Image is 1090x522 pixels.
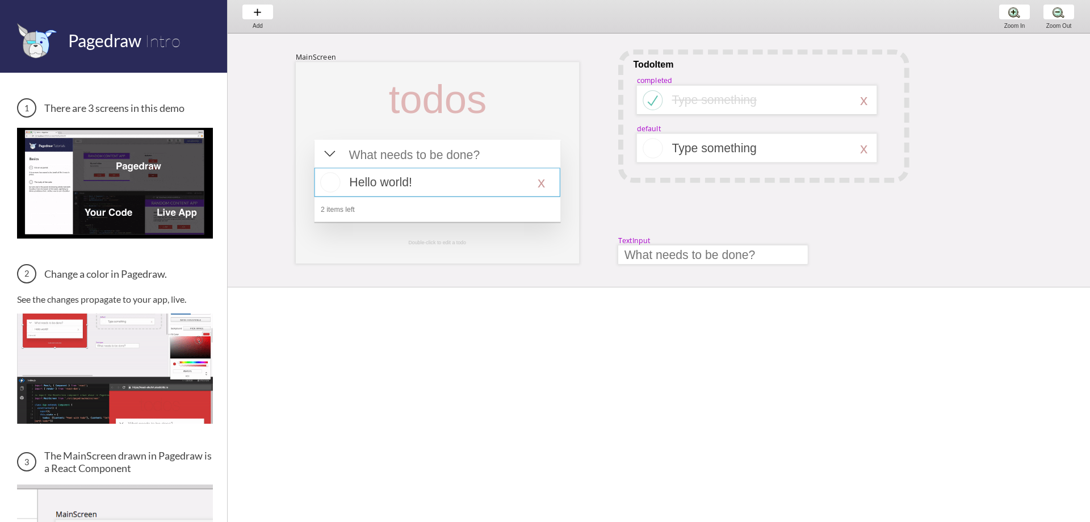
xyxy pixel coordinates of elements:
p: See the changes propagate to your app, live. [17,294,213,304]
div: Add [236,23,279,29]
h3: The MainScreen drawn in Pagedraw is a React Component [17,449,213,474]
img: 3 screens [17,128,213,238]
div: MainScreen [296,52,336,62]
span: Intro [145,30,181,51]
div: TextInput [618,235,650,245]
div: x [860,91,867,108]
img: baseline-add-24px.svg [251,6,263,18]
img: zoom-minus.png [1053,6,1064,18]
img: favicon.png [17,23,57,59]
div: completed [637,76,673,85]
div: x [860,140,867,157]
h3: Change a color in Pagedraw. [17,264,213,283]
span: Pagedraw [68,30,141,51]
div: Zoom Out [1037,23,1080,29]
img: Change a color in Pagedraw [17,314,213,424]
img: zoom-plus.png [1008,6,1020,18]
h3: There are 3 screens in this demo [17,98,213,118]
div: Zoom In [993,23,1036,29]
div: default [637,124,661,133]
